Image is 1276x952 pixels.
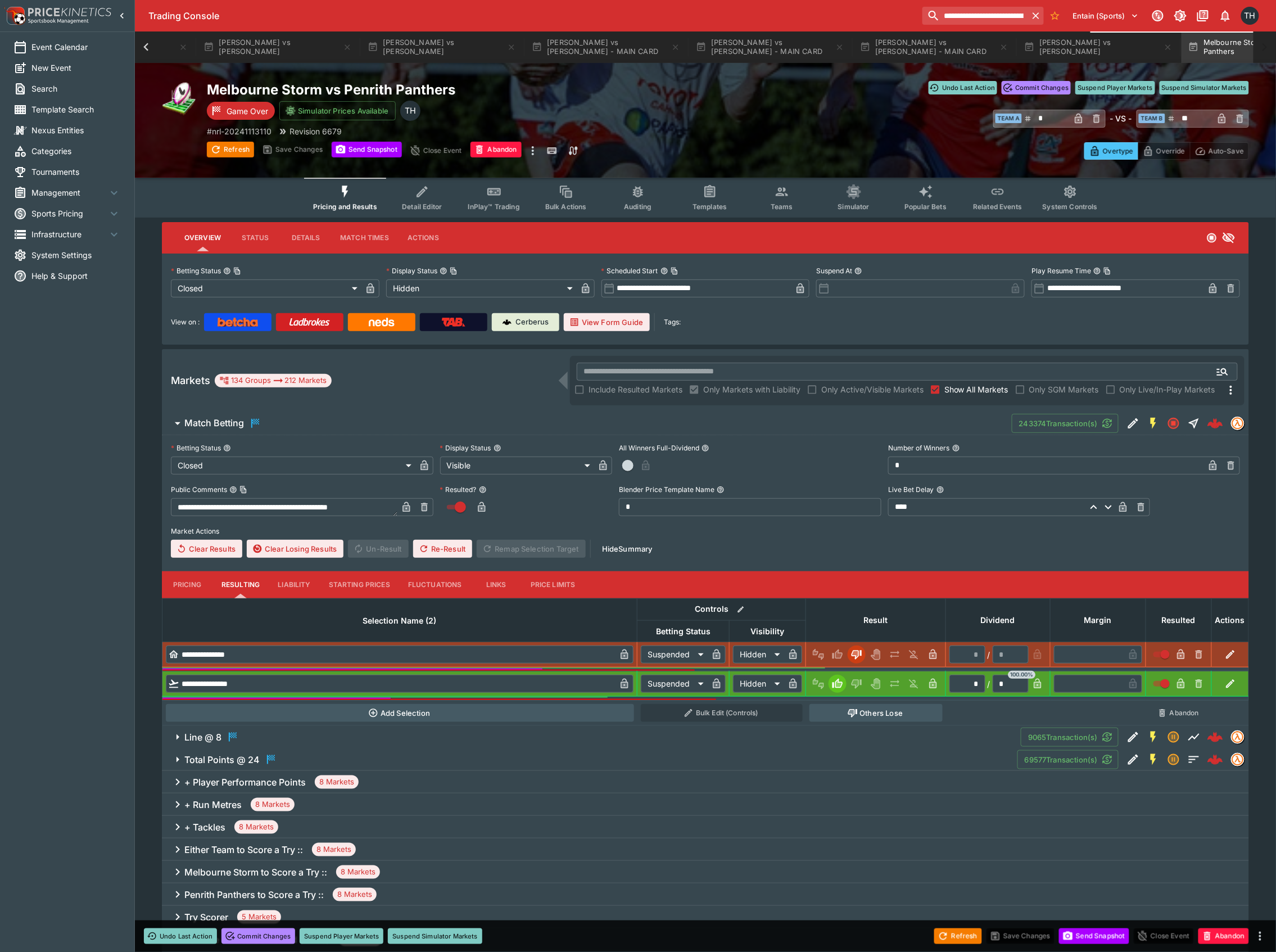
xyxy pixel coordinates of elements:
span: Selection Name (2) [351,614,449,628]
span: Categories [31,145,121,157]
h6: Total Points @ 24 [184,754,260,766]
button: Others Lose [809,704,943,722]
div: Closed [171,279,361,297]
img: logo-cerberus--red.svg [1207,752,1223,768]
img: Ladbrokes [289,318,330,327]
button: Scheduled StartCopy To Clipboard [660,267,668,275]
img: PriceKinetics [28,8,111,16]
a: a232c251-f507-45e3-924e-abf303344313 [1204,748,1227,771]
button: SGM Enabled [1143,727,1164,747]
label: Market Actions [171,523,1240,540]
p: Betting Status [171,266,221,276]
h6: + Player Performance Points [184,777,306,788]
button: Simulator Prices Available [279,101,396,120]
button: All Winners Full-Dividend [702,444,709,452]
div: 80b9b836-897a-4ad4-a00b-76d9cd90a839 [1207,416,1223,431]
img: Neds [369,318,394,327]
th: Margin [1051,598,1146,642]
button: [PERSON_NAME] vs [PERSON_NAME] [197,31,359,63]
span: Sports Pricing [31,207,107,219]
button: Abandon [1150,704,1209,722]
p: Blender Price Template Name [619,485,714,494]
img: TabNZ [442,318,465,327]
svg: More [1224,383,1238,397]
span: Visibility [739,625,797,638]
span: Templates [693,202,727,211]
label: View on : [171,313,200,331]
span: 8 Markets [315,777,359,788]
button: Overview [175,224,230,251]
button: Fluctuations [399,571,471,598]
button: Links [471,571,522,598]
button: SGM Enabled [1143,413,1164,434]
button: Toggle light/dark mode [1170,6,1191,26]
button: Suspended [1164,750,1184,770]
input: search [922,7,1028,25]
p: Resulted? [440,485,477,494]
span: Only Markets with Liability [703,383,800,395]
p: Game Over [227,105,268,117]
h6: - VS - [1110,112,1132,124]
span: System Controls [1043,202,1098,211]
span: Detail Editor [402,202,442,211]
span: Include Resulted Markets [589,383,682,395]
button: [PERSON_NAME] vs [PERSON_NAME] [361,31,523,63]
span: Auditing [624,202,651,211]
button: Abandon [1198,928,1249,944]
button: 243374Transaction(s) [1012,414,1119,433]
button: Override [1138,142,1190,160]
span: Mark an event as closed and abandoned. [470,143,521,155]
button: Display Status [494,444,501,452]
button: Lose [848,675,866,693]
img: Sportsbook Management [28,19,89,24]
button: Betting StatusCopy To Clipboard [223,267,231,275]
button: Details [280,224,331,251]
span: 8 Markets [251,799,295,810]
button: Suspend Player Markets [1075,81,1155,94]
button: Match Times [331,224,398,251]
button: Actions [398,224,449,251]
th: Result [806,598,946,642]
img: logo-cerberus--red.svg [1207,416,1223,431]
div: / [988,649,990,661]
button: Straight [1184,413,1204,434]
p: All Winners Full-Dividend [619,443,699,453]
button: Copy To Clipboard [239,486,247,494]
button: Suspend Player Markets [300,928,383,944]
button: Copy To Clipboard [671,267,678,275]
button: [PERSON_NAME] vs [PERSON_NAME] - MAIN CARD [853,31,1015,63]
a: Cerberus [492,313,559,331]
button: Resulted? [479,486,487,494]
button: Re-Result [413,540,472,558]
span: Show All Markets [944,383,1008,395]
div: tradingmodel [1231,753,1245,766]
p: Scheduled Start [601,266,658,276]
button: Pricing [162,571,212,598]
button: Starting Prices [320,571,399,598]
button: Not Set [809,646,827,664]
span: 8 Markets [333,889,377,900]
span: Template Search [31,103,121,115]
button: Total Points @ 24 [162,748,1017,771]
button: 9065Transaction(s) [1021,728,1119,747]
button: Refresh [207,142,254,157]
button: Number of Winners [952,444,960,452]
div: Hidden [733,646,784,664]
p: Overtype [1103,145,1133,157]
div: Hidden [733,675,784,693]
svg: Hidden [1222,231,1236,245]
button: Eliminated In Play [905,675,923,693]
div: a232c251-f507-45e3-924e-abf303344313 [1207,752,1223,768]
span: Betting Status [644,625,723,638]
button: Live Bet Delay [936,486,944,494]
span: Help & Support [31,270,121,282]
span: Mark an event as closed and abandoned. [1198,930,1249,941]
button: Price Limits [522,571,585,598]
p: Override [1156,145,1185,157]
p: Public Comments [171,485,227,494]
span: System Settings [31,249,121,261]
button: Bulk edit [734,602,748,617]
h2: Copy To Clipboard [207,81,728,98]
button: Refresh [934,928,981,944]
div: Visible [440,457,595,475]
